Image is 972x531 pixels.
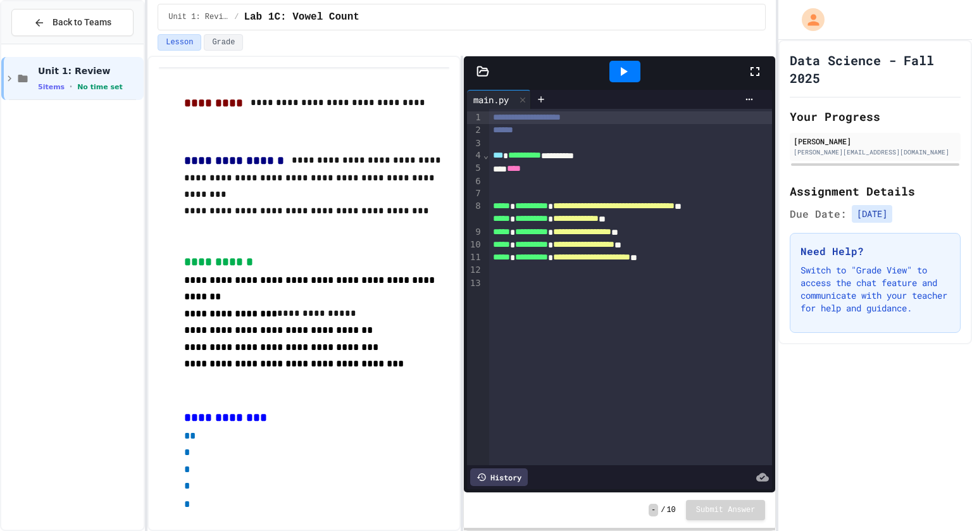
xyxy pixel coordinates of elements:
[666,505,675,515] span: 10
[467,277,483,290] div: 13
[38,83,65,91] span: 5 items
[244,9,359,25] span: Lab 1C: Vowel Count
[77,83,123,91] span: No time set
[790,206,847,222] span: Due Date:
[467,264,483,277] div: 12
[467,90,531,109] div: main.py
[649,504,658,516] span: -
[70,82,72,92] span: •
[467,149,483,162] div: 4
[467,200,483,226] div: 8
[467,251,483,264] div: 11
[467,239,483,251] div: 10
[794,135,957,147] div: [PERSON_NAME]
[788,5,828,34] div: My Account
[790,108,961,125] h2: Your Progress
[852,205,892,223] span: [DATE]
[801,244,950,259] h3: Need Help?
[467,162,483,175] div: 5
[11,9,134,36] button: Back to Teams
[38,65,141,77] span: Unit 1: Review
[467,93,515,106] div: main.py
[204,34,243,51] button: Grade
[483,150,489,160] span: Fold line
[53,16,111,29] span: Back to Teams
[467,111,483,124] div: 1
[794,147,957,157] div: [PERSON_NAME][EMAIL_ADDRESS][DOMAIN_NAME]
[790,182,961,200] h2: Assignment Details
[234,12,239,22] span: /
[467,124,483,137] div: 2
[467,175,483,188] div: 6
[661,505,665,515] span: /
[801,264,950,315] p: Switch to "Grade View" to access the chat feature and communicate with your teacher for help and ...
[168,12,229,22] span: Unit 1: Review
[467,137,483,150] div: 3
[696,505,756,515] span: Submit Answer
[470,468,528,486] div: History
[158,34,201,51] button: Lesson
[686,500,766,520] button: Submit Answer
[467,187,483,200] div: 7
[790,51,961,87] h1: Data Science - Fall 2025
[919,480,959,518] iframe: chat widget
[867,425,959,479] iframe: chat widget
[467,226,483,239] div: 9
